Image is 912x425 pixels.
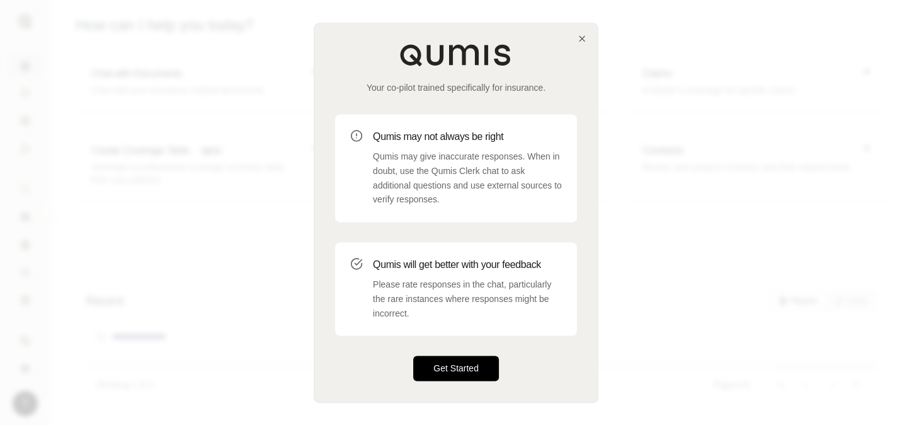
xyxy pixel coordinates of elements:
button: Get Started [413,356,499,381]
h3: Qumis may not always be right [373,129,562,144]
p: Your co-pilot trained specifically for insurance. [335,81,577,94]
p: Please rate responses in the chat, particularly the rare instances where responses might be incor... [373,277,562,320]
img: Qumis Logo [399,44,513,66]
p: Qumis may give inaccurate responses. When in doubt, use the Qumis Clerk chat to ask additional qu... [373,149,562,207]
h3: Qumis will get better with your feedback [373,257,562,272]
